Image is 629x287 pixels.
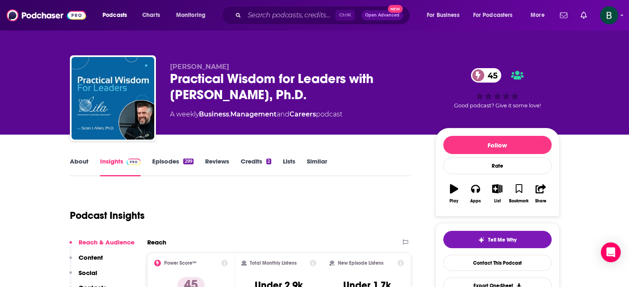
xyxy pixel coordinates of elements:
[205,157,229,176] a: Reviews
[127,159,141,165] img: Podchaser Pro
[494,199,501,204] div: List
[164,260,196,266] h2: Power Score™
[152,157,193,176] a: Episodes299
[338,260,383,266] h2: New Episode Listens
[421,9,470,22] button: open menu
[199,110,229,118] a: Business
[7,7,86,23] img: Podchaser - Follow, Share and Rate Podcasts
[72,57,154,140] img: Practical Wisdom for Leaders with Scott J. Allen, Ph.D.
[241,157,271,176] a: Credits2
[69,254,103,269] button: Content
[289,110,316,118] a: Careers
[443,157,552,174] div: Rate
[230,6,418,25] div: Search podcasts, credits, & more...
[454,102,541,109] span: Good podcast? Give it some love!
[388,5,403,13] span: New
[100,157,141,176] a: InsightsPodchaser Pro
[79,238,134,246] p: Reach & Audience
[486,179,508,209] button: List
[600,6,618,24] button: Show profile menu
[361,10,403,20] button: Open AdvancedNew
[557,8,571,22] a: Show notifications dropdown
[170,9,216,22] button: open menu
[103,9,127,21] span: Podcasts
[142,9,160,21] span: Charts
[147,238,166,246] h2: Reach
[183,159,193,164] div: 299
[170,109,342,119] div: A weekly podcast
[250,260,297,266] h2: Total Monthly Listens
[535,199,546,204] div: Share
[427,9,459,21] span: For Business
[365,13,399,17] span: Open Advanced
[600,6,618,24] span: Logged in as betsy46033
[283,157,295,176] a: Lists
[244,9,335,22] input: Search podcasts, credits, & more...
[230,110,277,118] a: Management
[307,157,327,176] a: Similar
[443,255,552,271] a: Contact This Podcast
[97,9,138,22] button: open menu
[70,209,145,222] h1: Podcast Insights
[600,6,618,24] img: User Profile
[70,157,88,176] a: About
[468,9,525,22] button: open menu
[478,237,485,243] img: tell me why sparkle
[443,231,552,248] button: tell me why sparkleTell Me Why
[443,136,552,154] button: Follow
[525,9,555,22] button: open menu
[79,269,97,277] p: Social
[530,179,551,209] button: Share
[470,199,481,204] div: Apps
[79,254,103,261] p: Content
[450,199,458,204] div: Play
[435,63,560,114] div: 45Good podcast? Give it some love!
[471,68,502,83] a: 45
[137,9,165,22] a: Charts
[577,8,590,22] a: Show notifications dropdown
[335,10,355,21] span: Ctrl K
[229,110,230,118] span: ,
[176,9,206,21] span: Monitoring
[479,68,502,83] span: 45
[488,237,517,243] span: Tell Me Why
[473,9,513,21] span: For Podcasters
[531,9,545,21] span: More
[69,238,134,254] button: Reach & Audience
[509,199,529,204] div: Bookmark
[465,179,486,209] button: Apps
[69,269,97,284] button: Social
[277,110,289,118] span: and
[508,179,530,209] button: Bookmark
[443,179,465,209] button: Play
[266,159,271,164] div: 2
[170,63,229,71] span: [PERSON_NAME]
[601,242,621,262] div: Open Intercom Messenger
